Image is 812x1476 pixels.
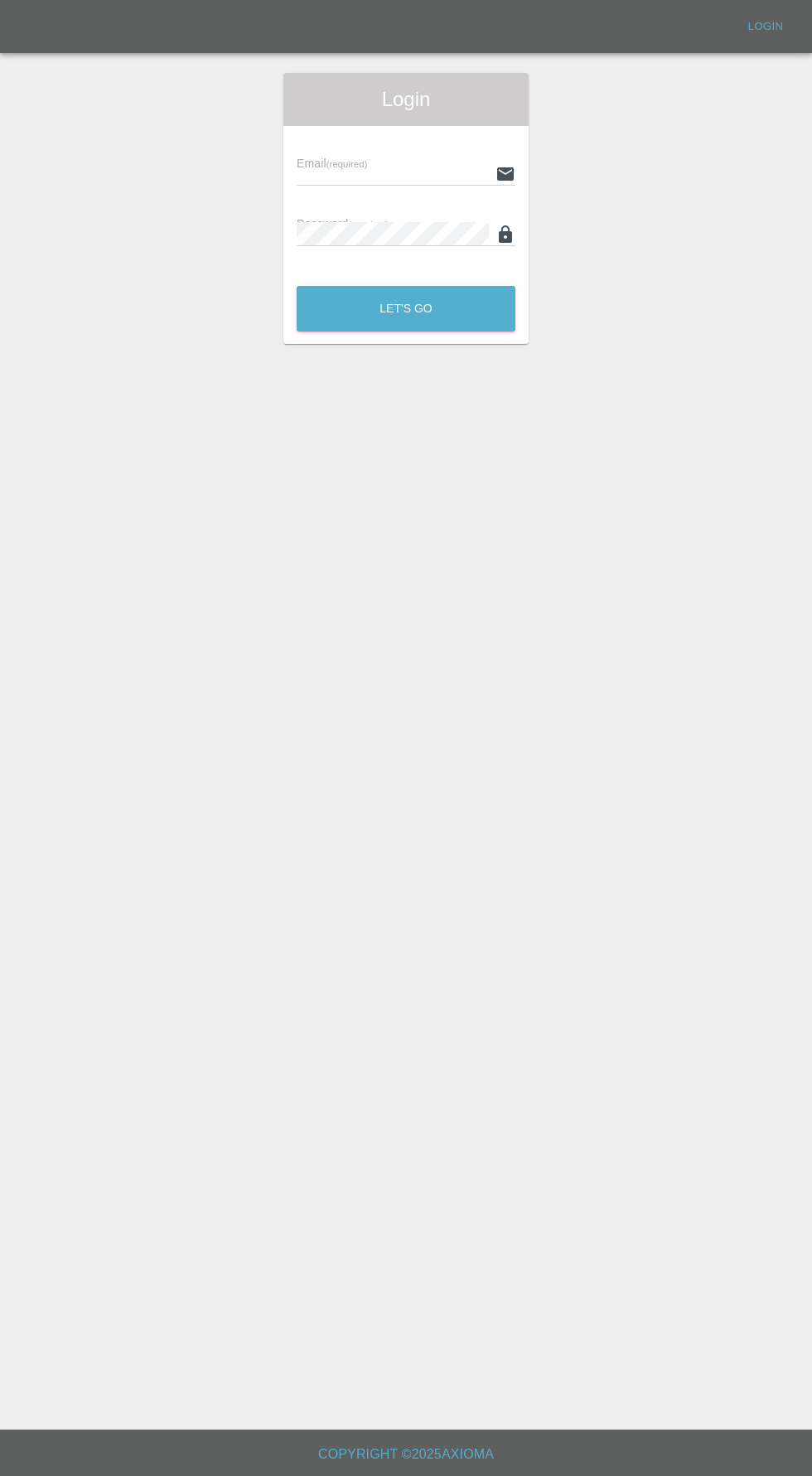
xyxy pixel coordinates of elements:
a: Login [739,14,792,40]
small: (required) [349,220,390,230]
small: (required) [326,159,368,169]
span: Login [297,86,515,113]
span: Password [297,217,389,230]
button: Let's Go [297,286,515,331]
h6: Copyright © 2025 Axioma [13,1443,799,1466]
span: Email [297,157,367,170]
